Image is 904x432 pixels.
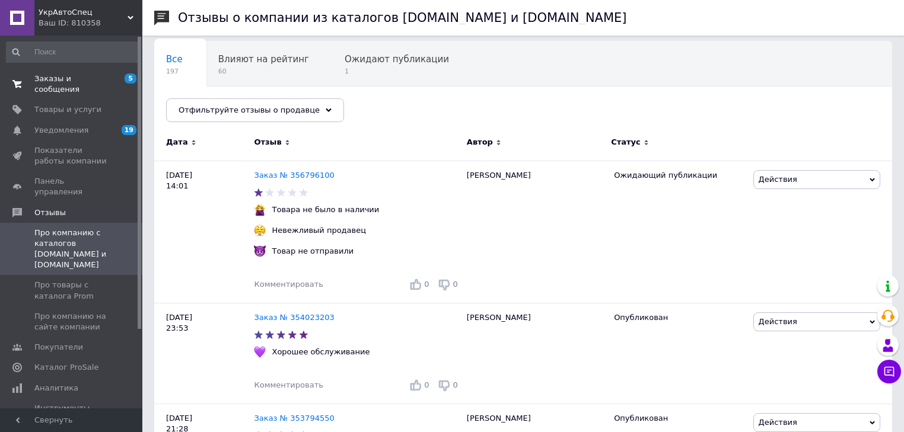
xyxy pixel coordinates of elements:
[453,280,458,289] span: 0
[39,18,142,28] div: Ваш ID: 810358
[461,303,608,404] div: [PERSON_NAME]
[269,347,373,357] div: Хорошее обслуживание
[345,54,449,65] span: Ожидают публикации
[269,246,356,257] div: Товар не отправили
[34,176,110,197] span: Панель управления
[254,137,281,148] span: Отзыв
[218,54,309,65] span: Влияют на рейтинг
[34,362,98,373] span: Каталог ProSale
[254,204,266,216] img: :woman-gesturing-no:
[254,171,334,180] a: Заказ № 356796100
[179,105,320,114] span: Отфильтруйте отзывы о продавце
[34,207,66,218] span: Отзывы
[467,137,493,148] span: Автор
[122,125,136,135] span: 19
[614,413,744,424] div: Опубликован
[166,99,295,110] span: Опубликованы без комме...
[6,41,140,63] input: Поиск
[125,73,136,84] span: 5
[254,245,266,257] img: :imp:
[254,280,323,289] span: Комментировать
[34,145,110,167] span: Показатели работы компании
[154,303,254,404] div: [DATE] 23:53
[254,346,266,358] img: :purple_heart:
[611,137,641,148] span: Статус
[877,360,901,383] button: Чат с покупателем
[759,317,797,326] span: Действия
[154,87,319,132] div: Опубликованы без комментария
[269,204,382,215] div: Товара не было в наличии
[453,380,458,389] span: 0
[34,228,110,271] span: Про компанию с каталогов [DOMAIN_NAME] и [DOMAIN_NAME]
[34,280,110,301] span: Про товары с каталога Prom
[424,380,429,389] span: 0
[34,104,101,115] span: Товары и услуги
[34,73,110,95] span: Заказы и сообщения
[39,7,128,18] span: УкрАвтоСпец
[166,67,183,76] span: 197
[34,125,88,136] span: Уведомления
[178,11,627,25] h1: Отзывы о компании из каталогов [DOMAIN_NAME] и [DOMAIN_NAME]
[218,67,309,76] span: 60
[759,175,797,184] span: Действия
[34,342,83,353] span: Покупатели
[254,380,323,391] div: Комментировать
[34,311,110,332] span: Про компанию на сайте компании
[34,383,78,393] span: Аналитика
[166,137,188,148] span: Дата
[269,225,369,236] div: Невежливый продавец
[461,161,608,303] div: [PERSON_NAME]
[345,67,449,76] span: 1
[424,280,429,289] span: 0
[254,313,334,322] a: Заказ № 354023203
[254,279,323,290] div: Комментировать
[614,312,744,323] div: Опубликован
[166,54,183,65] span: Все
[254,225,266,236] img: :triumph:
[614,170,744,181] div: Ожидающий публикации
[759,418,797,427] span: Действия
[154,161,254,303] div: [DATE] 14:01
[254,380,323,389] span: Комментировать
[34,403,110,424] span: Инструменты вебмастера и SEO
[254,414,334,423] a: Заказ № 353794550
